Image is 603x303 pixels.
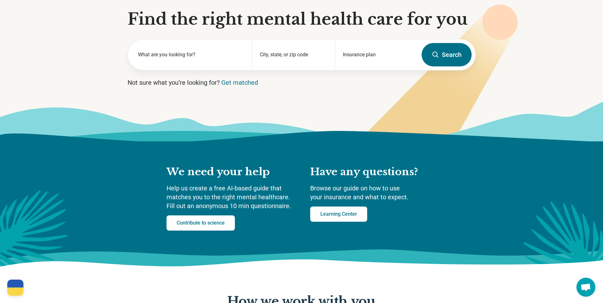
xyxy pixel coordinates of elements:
h2: We need your help [166,165,298,179]
h1: Find the right mental health care for you [128,10,476,29]
p: Help us create a free AI-based guide that matches you to the right mental healthcare. Fill out an... [166,184,298,210]
button: Search [422,43,472,66]
a: Contribute to science [166,215,235,231]
h2: Have any questions? [310,165,437,179]
p: Browse our guide on how to use your insurance and what to expect. [310,184,437,201]
a: Learning Center [310,207,367,222]
label: What are you looking for? [138,51,245,59]
p: Not sure what you’re looking for? [128,78,476,87]
div: Open chat [576,278,595,297]
a: Get matched [221,79,258,86]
